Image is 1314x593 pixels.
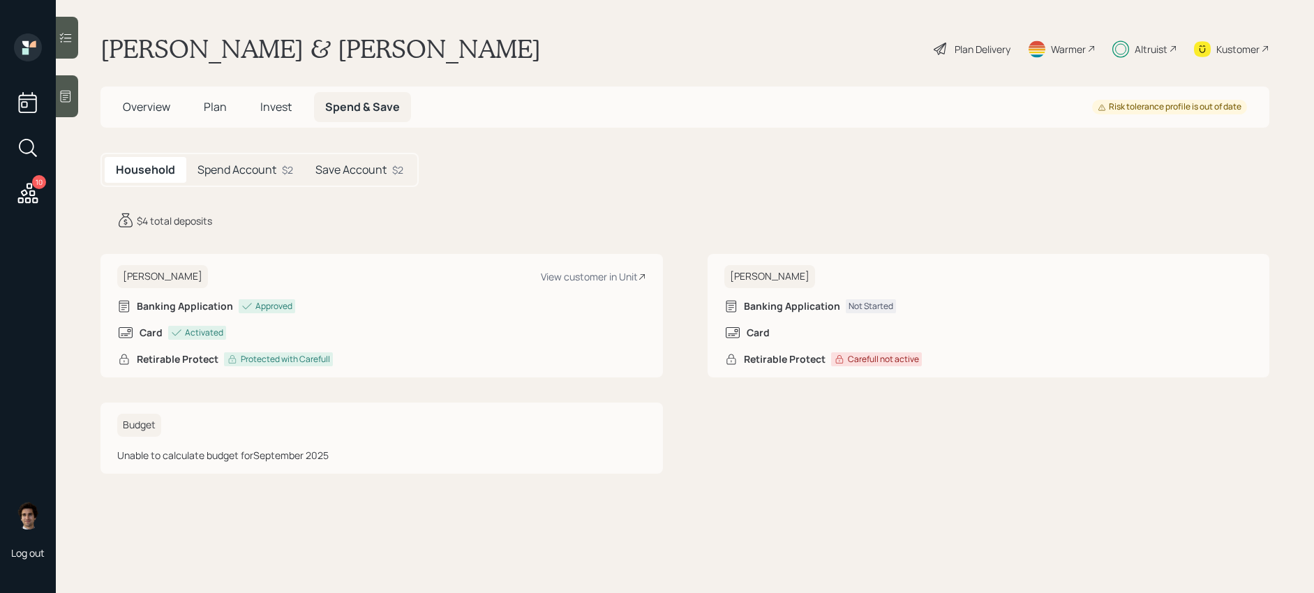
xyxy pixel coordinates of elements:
h6: [PERSON_NAME] [724,265,815,288]
h5: Save Account [315,163,387,177]
h1: [PERSON_NAME] & [PERSON_NAME] [100,33,541,64]
div: $4 total deposits [137,213,212,228]
div: Risk tolerance profile is out of date [1098,101,1241,113]
h6: Retirable Protect [744,354,826,366]
div: Kustomer [1216,42,1260,57]
img: harrison-schaefer-headshot-2.png [14,502,42,530]
div: Altruist [1135,42,1167,57]
h6: Card [140,327,163,339]
h5: Spend Account [197,163,276,177]
h6: Banking Application [744,301,840,313]
h6: Card [747,327,770,339]
div: $2 [282,163,293,177]
h6: Budget [117,414,161,437]
div: Carefull not active [848,353,919,366]
span: Spend & Save [325,99,400,114]
span: Invest [260,99,292,114]
div: Not Started [849,300,893,313]
div: Unable to calculate budget for September 2025 [117,448,646,463]
div: Plan Delivery [955,42,1010,57]
div: Protected with Carefull [241,353,330,366]
span: Plan [204,99,227,114]
div: View customer in Unit [541,270,646,283]
h6: Retirable Protect [137,354,218,366]
div: 10 [32,175,46,189]
div: Warmer [1051,42,1086,57]
h6: Banking Application [137,301,233,313]
div: Activated [185,326,223,339]
span: Overview [123,99,170,114]
div: Approved [255,300,292,313]
div: Log out [11,546,45,560]
h6: [PERSON_NAME] [117,265,208,288]
h5: Household [116,163,175,177]
div: $2 [392,163,403,177]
